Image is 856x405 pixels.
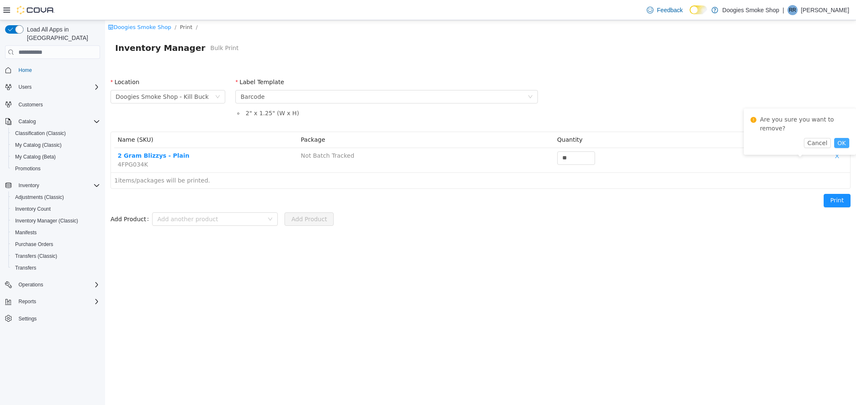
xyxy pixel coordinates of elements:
[2,81,103,93] button: Users
[15,313,100,324] span: Settings
[10,21,105,34] span: Inventory Manager
[52,195,158,203] div: Add another product
[8,215,103,227] button: Inventory Manager (Classic)
[12,251,100,261] span: Transfers (Classic)
[105,23,134,32] span: Bulk Print
[789,5,796,15] span: RR
[12,263,40,273] a: Transfers
[15,194,64,201] span: Adjustments (Classic)
[2,98,103,110] button: Customers
[645,97,651,103] i: icon: exclamation-circle
[196,132,249,139] span: Not Batch Tracked
[15,82,35,92] button: Users
[15,180,100,191] span: Inventory
[8,238,103,250] button: Purchase Orders
[8,203,103,215] button: Inventory Count
[2,296,103,307] button: Reports
[8,262,103,274] button: Transfers
[788,5,798,15] div: Ryan Redeye
[15,280,47,290] button: Operations
[12,204,100,214] span: Inventory Count
[15,130,66,137] span: Classification (Classic)
[15,229,37,236] span: Manifests
[15,180,42,191] button: Inventory
[12,164,100,174] span: Promotions
[2,312,103,325] button: Settings
[2,180,103,191] button: Inventory
[75,4,87,10] span: Print
[5,58,34,65] label: Location
[9,157,105,164] span: 1 items/packages will be printed.
[15,100,46,110] a: Customers
[12,128,69,138] a: Classification (Classic)
[12,216,82,226] a: Inventory Manager (Classic)
[12,216,100,226] span: Inventory Manager (Classic)
[423,74,428,80] i: icon: down
[2,116,103,127] button: Catalog
[130,58,179,65] label: Label Template
[645,95,744,113] div: Are you sure you want to remove?
[18,101,43,108] span: Customers
[722,5,779,15] p: Doogies Smoke Shop
[15,296,40,307] button: Reports
[690,14,690,15] span: Dark Mode
[12,228,100,238] span: Manifests
[15,82,100,92] span: Users
[12,152,59,162] a: My Catalog (Beta)
[15,65,35,75] a: Home
[15,265,36,271] span: Transfers
[15,154,56,160] span: My Catalog (Beta)
[5,196,47,202] label: Add Product
[18,315,37,322] span: Settings
[719,174,745,187] button: Print
[18,298,36,305] span: Reports
[12,239,100,249] span: Purchase Orders
[135,70,159,83] div: Barcode
[18,281,43,288] span: Operations
[452,116,478,123] span: Quantity
[699,118,725,128] button: Cancel
[196,116,220,123] span: Package
[15,296,100,307] span: Reports
[70,4,71,10] span: /
[801,5,849,15] p: [PERSON_NAME]
[24,25,100,42] span: Load All Apps in [GEOGRAPHIC_DATA]
[8,139,103,151] button: My Catalog (Classic)
[163,196,168,202] i: icon: down
[18,84,32,90] span: Users
[12,128,100,138] span: Classification (Classic)
[18,67,32,74] span: Home
[8,191,103,203] button: Adjustments (Classic)
[5,61,100,347] nav: Complex example
[15,65,100,75] span: Home
[12,251,61,261] a: Transfers (Classic)
[3,4,66,10] a: icon: shopDoogies Smoke Shop
[110,74,115,80] i: icon: down
[179,192,229,206] button: Add Product
[15,241,53,248] span: Purchase Orders
[12,239,57,249] a: Purchase Orders
[139,89,433,98] li: 2 " x 1.25 " (W x H)
[15,165,41,172] span: Promotions
[91,4,92,10] span: /
[8,127,103,139] button: Classification (Classic)
[782,5,784,15] p: |
[690,5,707,14] input: Dark Mode
[15,142,62,148] span: My Catalog (Classic)
[17,6,55,14] img: Cova
[2,64,103,76] button: Home
[12,192,100,202] span: Adjustments (Classic)
[12,228,40,238] a: Manifests
[12,204,54,214] a: Inventory Count
[18,118,36,125] span: Catalog
[15,116,39,127] button: Catalog
[12,263,100,273] span: Transfers
[13,132,84,139] a: 2 Gram Blizzys - Plain
[643,2,686,19] a: Feedback
[12,140,65,150] a: My Catalog (Classic)
[13,116,48,123] span: Name (SKU)
[15,206,51,212] span: Inventory Count
[18,182,39,189] span: Inventory
[2,279,103,291] button: Operations
[13,141,43,148] span: 4FPG034K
